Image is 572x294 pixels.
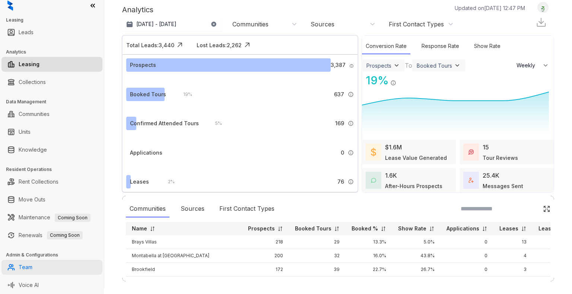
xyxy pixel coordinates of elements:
[385,154,447,162] div: Lease Value Generated
[1,174,102,189] li: Rent Collections
[161,178,175,186] div: 2 %
[348,91,354,97] img: Info
[311,20,334,28] div: Sources
[418,38,463,54] div: Response Rate
[362,72,389,89] div: 19 %
[396,73,407,84] img: Click Icon
[335,119,344,127] span: 169
[47,231,83,239] span: Coming Soon
[371,148,376,156] img: LeaseValue
[447,225,479,232] p: Applications
[1,57,102,72] li: Leasing
[19,107,50,122] a: Communities
[483,143,489,152] div: 15
[216,200,278,217] div: First Contact Types
[289,263,346,277] td: 39
[19,174,58,189] a: Rent Collections
[468,178,474,183] img: TotalFum
[126,277,242,290] td: Villas of Oak Creste
[493,249,533,263] td: 4
[1,192,102,207] li: Move Outs
[517,62,539,69] span: Weekly
[381,226,386,232] img: sorting
[126,249,242,263] td: Montabella at [GEOGRAPHIC_DATA]
[512,59,554,72] button: Weekly
[6,49,104,55] h3: Analytics
[334,90,344,98] span: 637
[483,171,499,180] div: 25.4K
[1,228,102,243] li: Renewals
[126,41,174,49] div: Total Leads: 3,440
[521,226,527,232] img: sorting
[19,125,31,139] a: Units
[468,149,474,155] img: TourReviews
[242,277,289,290] td: 140
[346,249,392,263] td: 16.0%
[429,226,435,232] img: sorting
[441,263,493,277] td: 0
[455,4,525,12] p: Updated on [DATE] 12:47 PM
[337,178,344,186] span: 76
[341,149,344,157] span: 0
[454,62,461,69] img: ViewFilterArrow
[346,277,392,290] td: 15.0%
[242,235,289,249] td: 218
[295,225,331,232] p: Booked Tours
[543,205,550,213] img: Click Icon
[177,200,208,217] div: Sources
[289,249,346,263] td: 32
[1,125,102,139] li: Units
[242,263,289,277] td: 172
[277,226,283,232] img: sorting
[385,171,397,180] div: 1.6K
[392,263,441,277] td: 26.7%
[19,75,46,90] a: Collections
[6,252,104,258] h3: Admin & Configurations
[242,39,253,51] img: Click Icon
[136,20,177,28] p: [DATE] - [DATE]
[470,38,504,54] div: Show Rate
[483,154,518,162] div: Tour Reviews
[1,278,102,293] li: Voice AI
[19,260,32,275] a: Team
[393,62,400,69] img: ViewFilterArrow
[7,0,13,11] img: logo
[248,225,275,232] p: Prospects
[538,4,548,12] img: UserAvatar
[352,225,378,232] p: Booked %
[6,166,104,173] h3: Resident Operations
[289,277,346,290] td: 21
[122,17,223,31] button: [DATE] - [DATE]
[390,80,396,86] img: Info
[482,226,487,232] img: sorting
[392,277,441,290] td: 31.6%
[346,235,392,249] td: 13.3%
[385,182,442,190] div: After-Hours Prospects
[405,61,412,70] div: To
[483,182,523,190] div: Messages Sent
[493,263,533,277] td: 3
[348,120,354,126] img: Info
[150,226,155,232] img: sorting
[19,228,83,243] a: RenewalsComing Soon
[126,200,169,217] div: Communities
[19,142,47,157] a: Knowledge
[130,61,156,69] div: Prospects
[130,119,199,127] div: Confirmed Attended Tours
[232,20,268,28] div: Communities
[126,263,242,277] td: Brookfield
[493,277,533,290] td: 2
[130,178,149,186] div: Leases
[6,17,104,23] h3: Leasing
[348,150,354,156] img: Info
[334,226,340,232] img: sorting
[366,62,391,69] div: Prospects
[132,225,147,232] p: Name
[1,260,102,275] li: Team
[130,149,162,157] div: Applications
[389,20,444,28] div: First Contact Types
[176,90,192,98] div: 19 %
[371,178,376,183] img: AfterHoursConversations
[538,225,560,232] p: Lease%
[126,235,242,249] td: Brays Villas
